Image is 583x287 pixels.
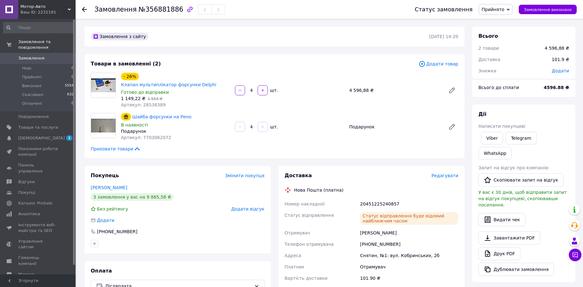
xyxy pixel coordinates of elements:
span: Повідомлення [18,114,49,120]
div: - 26% [121,73,139,80]
div: Ваш ID: 2231191 [20,9,76,15]
div: Статус відправлення буде відомий найближчим часом [360,212,458,225]
a: Редагувати [446,121,458,133]
span: Знижка [478,68,496,73]
span: Показники роботи компанії [18,146,58,157]
a: WhatsApp [478,147,512,160]
span: Каталог ProSale [18,200,52,206]
span: Всього [478,33,498,39]
span: Нові [22,65,31,71]
div: 101.90 ₴ [359,273,460,284]
span: Платник [285,264,305,269]
span: 0 [71,65,74,71]
span: Статус відправлення [285,213,334,218]
span: Написати покупцеві [478,124,525,129]
span: Товари в замовленні (2) [91,61,161,67]
span: Гаманець компанії [18,255,58,266]
a: Редагувати [446,84,458,97]
div: [PHONE_NUMBER] [96,228,138,235]
span: Оплата [91,268,112,274]
span: Товари та послуги [18,125,58,130]
span: Покупці [18,190,35,195]
div: 20451225240857 [359,198,460,210]
button: Замовлення виконано [519,5,577,14]
span: Адреса [285,253,301,258]
span: 2 товари [478,46,499,51]
span: Відгуки [18,179,35,185]
span: Додати відгук [231,206,264,211]
div: Подарунок [347,122,443,131]
span: Приховати товари [91,146,141,152]
span: №356881886 [139,6,183,13]
span: Готово до відправки [121,90,169,95]
span: Скасовані [22,92,43,98]
div: Отримувач [359,261,460,273]
div: Подарунок [121,128,230,134]
span: Панель управління [18,162,58,174]
span: Телефон отримувача [285,242,334,247]
a: Завантажити PDF [478,231,540,245]
span: 1 553 ₴ [148,97,163,101]
div: Снятин, №1: вул. Кобринських, 2б [359,250,460,261]
span: Артикул: 28538389 [121,102,166,107]
span: Редагувати [432,173,458,178]
div: 3 замовлення у вас на 9 865,58 ₴ [91,193,174,201]
div: 4 596,88 ₴ [545,45,569,51]
div: 101.9 ₴ [548,53,573,66]
b: 4596.88 ₴ [544,85,569,90]
span: Без рейтингу [97,206,128,211]
span: 0 [71,74,74,80]
span: Покупець [91,172,119,178]
img: Клапан мультиплікатор форсунки Delphi [91,78,116,92]
span: Додати [552,68,569,73]
a: Telegram [506,132,536,144]
div: [PHONE_NUMBER] [359,239,460,250]
button: Дублювати замовлення [478,263,554,276]
img: Шайба форсунки на Рено [91,119,116,132]
a: Viber [481,132,503,144]
span: 5554 [65,83,74,89]
span: 0 [71,101,74,106]
div: [PERSON_NAME] [359,227,460,239]
span: Отримувач [285,230,310,235]
span: Доставка [478,57,500,62]
time: [DATE] 14:20 [429,34,458,39]
span: Додати товар [419,60,458,67]
span: Оплачені [22,101,42,106]
span: Доставка [285,172,312,178]
span: Номер накладної [285,201,325,206]
div: Нова Пошта (платна) [293,187,345,193]
span: Прийнято [482,7,504,12]
button: Скопіювати запит на відгук [478,173,563,187]
span: Управління сайтом [18,239,58,250]
div: шт. [268,87,278,93]
span: 1 [66,135,72,141]
span: 632 [67,92,74,98]
a: Шайба форсунки на Рено [132,114,191,119]
a: Клапан мультиплікатор форсунки Delphi [121,82,216,87]
span: [DEMOGRAPHIC_DATA] [18,135,65,141]
span: Артикул: 7703062072 [121,135,171,140]
span: Замовлення виконано [524,7,572,12]
span: Додати [97,218,114,223]
span: Маркет [18,272,34,277]
span: Прийняті [22,74,42,80]
div: 4 596,88 ₴ [347,86,443,95]
a: [PERSON_NAME] [91,185,127,190]
span: В наявності [121,122,148,127]
span: Виконані [22,83,42,89]
button: Видати чек [478,213,525,226]
div: Повернутися назад [82,6,87,13]
span: Замовлення [94,6,137,13]
span: Аналітика [18,211,40,217]
span: Мотор-Авто [20,4,68,9]
span: Дії [478,111,486,117]
div: Статус замовлення [415,6,473,13]
span: Замовлення [18,55,44,61]
a: Друк PDF [478,247,520,260]
span: У вас є 30 днів, щоб відправити запит на відгук покупцеві, скопіювавши посилання. [478,190,567,207]
span: Запит на відгук про компанію [478,165,548,170]
span: Змінити покупця [225,173,265,178]
div: шт. [268,124,278,130]
span: Вартість доставки [285,276,328,281]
